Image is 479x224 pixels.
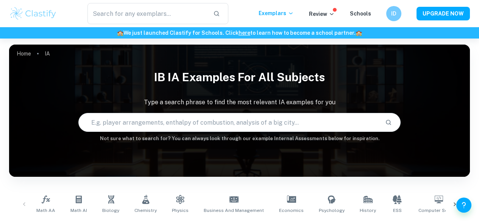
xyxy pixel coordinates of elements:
[9,6,57,21] img: Clastify logo
[259,9,294,17] p: Exemplars
[172,207,189,214] span: Physics
[102,207,119,214] span: Biology
[382,116,395,129] button: Search
[350,11,371,17] a: Schools
[356,30,362,36] span: 🏫
[393,207,402,214] span: ESS
[456,198,471,213] button: Help and Feedback
[204,207,264,214] span: Business and Management
[70,207,87,214] span: Math AI
[87,3,207,24] input: Search for any exemplars...
[2,29,477,37] h6: We just launched Clastify for Schools. Click to learn how to become a school partner.
[9,135,470,142] h6: Not sure what to search for? You can always look through our example Internal Assessments below f...
[319,207,345,214] span: Psychology
[45,49,50,58] p: IA
[418,207,459,214] span: Computer Science
[17,48,31,59] a: Home
[417,7,470,20] button: UPGRADE NOW
[309,10,335,18] p: Review
[36,207,55,214] span: Math AA
[134,207,157,214] span: Chemistry
[9,98,470,107] p: Type a search phrase to find the most relevant IA examples for you
[79,112,379,133] input: E.g. player arrangements, enthalpy of combustion, analysis of a big city...
[239,30,250,36] a: here
[386,6,401,21] button: ID
[117,30,123,36] span: 🏫
[279,207,304,214] span: Economics
[360,207,376,214] span: History
[9,66,470,89] h1: IB IA examples for all subjects
[390,9,398,18] h6: ID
